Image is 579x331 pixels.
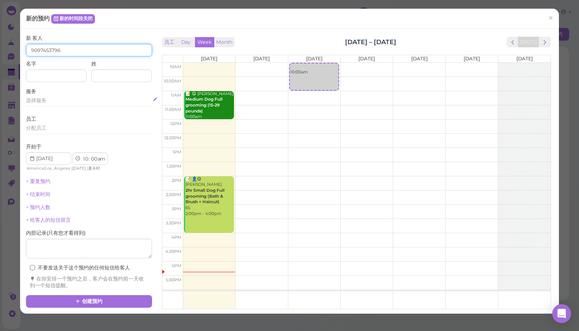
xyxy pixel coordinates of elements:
[176,37,195,48] button: Day
[170,121,181,126] span: 12pm
[306,56,323,62] span: [DATE]
[26,295,152,308] button: 创建预约
[358,56,375,62] span: [DATE]
[185,176,234,217] div: 📝 👤😋 [PERSON_NAME] 65 2:00pm - 4:00pm
[552,304,571,323] div: Open Intercom Messenger
[26,88,36,95] label: 服务
[548,12,553,23] span: ×
[464,56,480,62] span: [DATE]
[30,275,148,290] div: 在你安排一个预约之后，客户会在预约前一天收到一个短信提醒。
[539,37,551,47] button: next
[26,143,41,150] label: 开始于
[173,150,181,155] span: 1pm
[172,263,181,268] span: 5pm
[26,230,85,237] label: 内部记录 ( 只有您才看得到 )
[165,249,181,254] span: 4:30pm
[214,37,235,48] button: Month
[518,37,539,47] button: [DATE]
[26,165,114,172] div: | |
[253,56,270,62] span: [DATE]
[91,60,96,67] label: 姓
[88,166,100,171] span: 夏令时
[26,125,46,131] span: 分配员工
[290,64,338,75] div: 10:00am
[170,64,181,69] span: 10am
[185,91,234,120] div: 📝 😋 [PERSON_NAME] 11:00am
[171,93,181,98] span: 11am
[26,44,152,56] input: 搜索名字或电话
[166,192,181,197] span: 2:30pm
[26,97,46,103] span: 选择服务
[162,37,177,48] button: 员工
[164,79,181,84] span: 10:30am
[411,56,428,62] span: [DATE]
[26,116,36,123] label: 员工
[186,97,223,113] b: Medium Dog Full grooming (15-29 pounds)
[72,166,86,171] span: [DATE]
[345,37,396,47] h2: [DATE] – [DATE]
[166,221,181,226] span: 3:30pm
[26,217,71,223] a: + 给客人的短信留言
[171,235,181,240] span: 4pm
[26,178,50,184] a: + 重复预约
[167,164,181,169] span: 1:30pm
[172,178,181,183] span: 2pm
[26,204,50,210] a: + 预约人数
[51,14,95,24] a: 新的时间段关闭
[30,264,130,271] label: 不要发送关于这个预约的任何短信给客人
[166,277,181,282] span: 5:30pm
[26,35,43,42] label: 新 客人
[516,56,533,62] span: [DATE]
[172,206,181,211] span: 3pm
[26,60,36,67] label: 名字
[26,191,50,197] a: + 结束时间
[26,15,51,22] span: 新的预约
[186,188,225,204] b: 2hr Small Dog Full grooming (Bath & Brush + Haircut)
[507,37,519,47] button: prev
[195,37,214,48] button: Week
[165,107,181,112] span: 11:30am
[30,265,35,270] input: 不要发送关于这个预约的任何短信给客人
[201,56,217,62] span: [DATE]
[27,166,70,171] span: America/Los_Angeles
[164,135,181,140] span: 12:30pm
